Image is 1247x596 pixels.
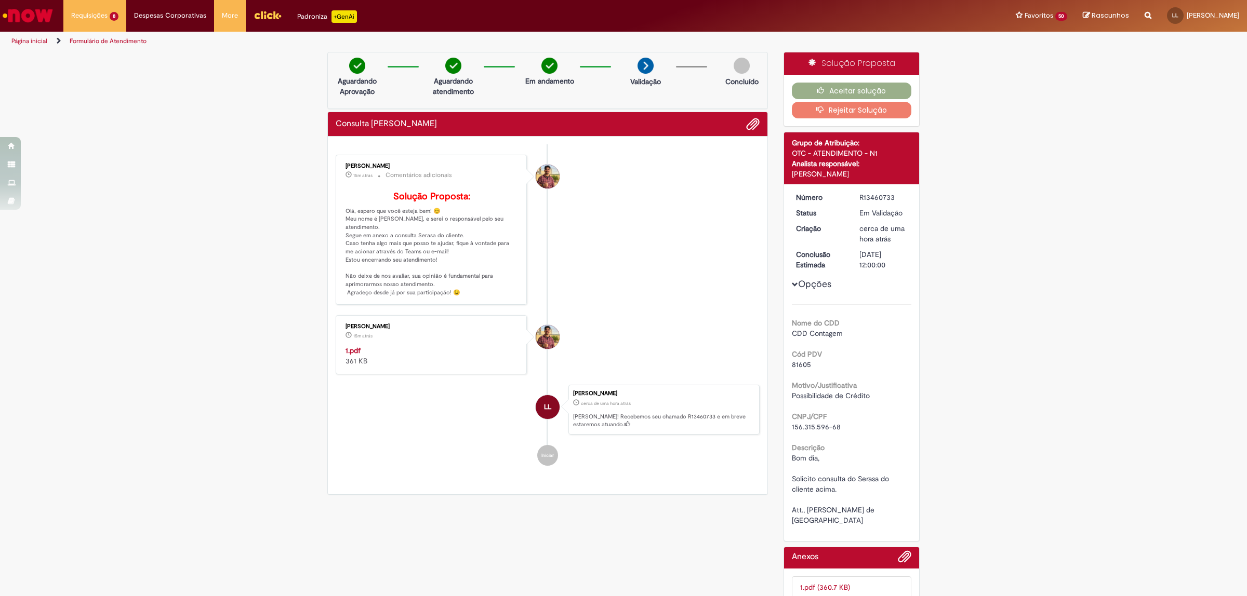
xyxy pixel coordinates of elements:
a: Formulário de Atendimento [70,37,147,45]
a: Rascunhos [1083,11,1129,21]
button: Adicionar anexos [898,550,911,568]
p: [PERSON_NAME]! Recebemos seu chamado R13460733 e em breve estaremos atuando. [573,413,754,429]
p: Concluído [725,76,759,87]
div: Padroniza [297,10,357,23]
span: 8 [110,12,118,21]
p: Validação [630,76,661,87]
div: Lucas Madeira De Lima [536,395,560,419]
a: Página inicial [11,37,47,45]
span: 81605 [792,360,811,369]
img: ServiceNow [1,5,55,26]
span: 15m atrás [353,333,373,339]
span: 156.315.596-68 [792,422,841,431]
img: check-circle-green.png [541,58,558,74]
span: cerca de uma hora atrás [859,224,905,243]
p: Olá, espero que você esteja bem! 😊 Meu nome é [PERSON_NAME], e serei o responsável pelo seu atend... [346,192,519,297]
h2: Consulta Serasa Histórico de tíquete [336,119,437,129]
p: Em andamento [525,76,574,86]
a: 1.pdf (360.7 KB) [800,583,850,592]
div: Grupo de Atribuição: [792,138,912,148]
button: Aceitar solução [792,83,912,99]
img: check-circle-green.png [445,58,461,74]
span: Possibilidade de Crédito [792,391,870,400]
div: [PERSON_NAME] [573,390,754,397]
h2: Anexos [792,552,818,562]
dt: Criação [788,223,852,234]
span: 15m atrás [353,172,373,179]
span: Favoritos [1025,10,1053,21]
span: Rascunhos [1092,10,1129,20]
b: Motivo/Justificativa [792,381,857,390]
time: 29/08/2025 08:25:43 [859,224,905,243]
dt: Conclusão Estimada [788,249,852,270]
ul: Histórico de tíquete [336,144,760,476]
span: CDD Contagem [792,329,843,338]
div: Analista responsável: [792,158,912,169]
img: arrow-next.png [638,58,654,74]
p: Aguardando atendimento [428,76,479,97]
div: [PERSON_NAME] [792,169,912,179]
div: 361 KB [346,345,519,366]
dt: Status [788,208,852,218]
b: CNPJ/CPF [792,412,827,421]
time: 29/08/2025 09:03:37 [353,333,373,339]
span: Requisições [71,10,108,21]
div: [PERSON_NAME] [346,163,519,169]
a: 1.pdf [346,346,361,355]
div: [PERSON_NAME] [346,323,519,330]
span: More [222,10,238,21]
small: Comentários adicionais [386,171,452,180]
img: click_logo_yellow_360x200.png [254,7,282,23]
span: LL [1172,12,1178,19]
time: 29/08/2025 08:25:43 [581,400,631,407]
b: Descrição [792,443,825,452]
div: Solução Proposta [784,52,920,75]
span: LL [544,395,551,419]
div: Em Validação [859,208,908,218]
div: [DATE] 12:00:00 [859,249,908,270]
img: check-circle-green.png [349,58,365,74]
span: Despesas Corporativas [134,10,206,21]
span: 50 [1055,12,1067,21]
b: Nome do CDD [792,318,840,328]
button: Rejeitar Solução [792,102,912,118]
div: Vitor Jeremias Da Silva [536,165,560,188]
div: R13460733 [859,192,908,202]
div: Vitor Jeremias Da Silva [536,325,560,349]
p: +GenAi [331,10,357,23]
ul: Trilhas de página [8,32,824,51]
b: Solução Proposta: [393,191,470,202]
div: OTC - ATENDIMENTO - N1 [792,148,912,158]
time: 29/08/2025 09:04:01 [353,172,373,179]
li: Lucas Madeira De Lima [336,385,760,435]
span: [PERSON_NAME] [1187,11,1239,20]
dt: Número [788,192,852,202]
p: Aguardando Aprovação [332,76,382,97]
img: img-circle-grey.png [734,58,750,74]
span: Bom dia, Solicito consulta do Serasa do cliente acima. Att., [PERSON_NAME] de [GEOGRAPHIC_DATA] [792,453,891,525]
b: Cód PDV [792,349,822,359]
div: 29/08/2025 08:25:43 [859,223,908,244]
span: cerca de uma hora atrás [581,400,631,407]
button: Adicionar anexos [746,117,760,131]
